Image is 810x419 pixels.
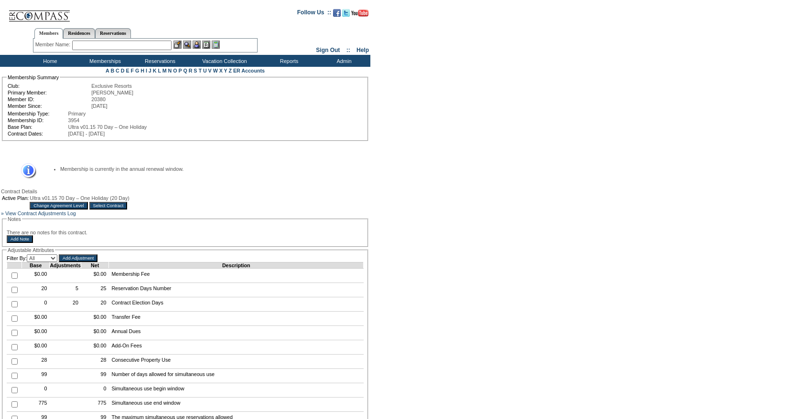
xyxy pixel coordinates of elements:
[81,262,108,269] td: Net
[7,247,55,253] legend: Adjustable Attributes
[22,340,50,355] td: $0.00
[30,202,87,209] input: Change Agreement Level
[8,96,90,102] td: Member ID:
[135,68,139,73] a: G
[109,383,364,398] td: Simultaneous use begin window
[2,195,29,201] td: Active Plan:
[22,297,50,312] td: 0
[91,103,108,109] span: [DATE]
[8,131,67,136] td: Contract Dates:
[81,269,108,283] td: $0.00
[91,96,106,102] span: 20380
[109,340,364,355] td: Add-On Fees
[179,68,182,73] a: P
[130,68,134,73] a: F
[109,398,364,412] td: Simultaneous use end window
[35,41,72,49] div: Member Name:
[212,41,220,49] img: b_calculator.gif
[1,210,76,216] a: » View Contract Adjustments Log
[68,124,147,130] span: Ultra v01.15 70 Day – One Holiday
[81,383,108,398] td: 0
[34,28,64,39] a: Members
[315,55,370,67] td: Admin
[8,90,90,95] td: Primary Member:
[106,68,109,73] a: A
[168,68,172,73] a: N
[131,55,186,67] td: Reservations
[297,8,331,20] td: Follow Us ::
[203,68,207,73] a: U
[158,68,161,73] a: L
[50,297,81,312] td: 20
[91,83,132,89] span: Exclusive Resorts
[351,10,368,17] img: Subscribe to our YouTube Channel
[8,117,67,123] td: Membership ID:
[22,369,50,383] td: 99
[183,68,187,73] a: Q
[59,254,97,262] input: Add Adjustment
[22,283,50,297] td: 20
[50,262,81,269] td: Adjustments
[8,2,70,22] img: Compass Home
[68,111,86,116] span: Primary
[109,262,364,269] td: Description
[8,111,67,116] td: Membership Type:
[15,163,36,179] img: Information Message
[1,189,369,194] div: Contract Details
[194,68,197,73] a: S
[146,68,147,73] a: I
[63,28,95,38] a: Residences
[109,283,364,297] td: Reservation Days Number
[140,68,144,73] a: H
[22,269,50,283] td: $0.00
[109,312,364,326] td: Transfer Fee
[173,68,177,73] a: O
[356,47,369,53] a: Help
[110,68,114,73] a: B
[91,90,133,95] span: [PERSON_NAME]
[162,68,167,73] a: M
[89,202,128,209] input: Select Contract
[333,9,341,17] img: Become our fan on Facebook
[81,340,108,355] td: $0.00
[8,124,67,130] td: Base Plan:
[30,195,130,201] span: Ultra v01.15 70 Day – One Holiday (20 Day)
[109,355,364,369] td: Consecutive Property Use
[68,117,80,123] span: 3954
[202,41,210,49] img: Reservations
[193,41,201,49] img: Impersonate
[68,131,105,136] span: [DATE] - [DATE]
[22,262,50,269] td: Base
[342,12,350,18] a: Follow us on Twitter
[7,254,57,262] td: Filter By:
[22,398,50,412] td: 775
[186,55,260,67] td: Vacation Collection
[7,74,60,80] legend: Membership Summary
[81,297,108,312] td: 20
[126,68,129,73] a: E
[233,68,265,73] a: ER Accounts
[22,312,50,326] td: $0.00
[109,269,364,283] td: Membership Fee
[22,55,76,67] td: Home
[224,68,227,73] a: Y
[153,68,157,73] a: K
[76,55,131,67] td: Memberships
[109,297,364,312] td: Contract Election Days
[183,41,191,49] img: View
[7,216,22,222] legend: Notes
[81,369,108,383] td: 99
[333,12,341,18] a: Become our fan on Facebook
[22,326,50,340] td: $0.00
[95,28,131,38] a: Reservations
[316,47,340,53] a: Sign Out
[149,68,151,73] a: J
[208,68,212,73] a: V
[213,68,218,73] a: W
[109,369,364,383] td: Number of days allowed for simultaneous use
[109,326,364,340] td: Annual Dues
[81,355,108,369] td: 28
[198,68,202,73] a: T
[81,283,108,297] td: 25
[116,68,119,73] a: C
